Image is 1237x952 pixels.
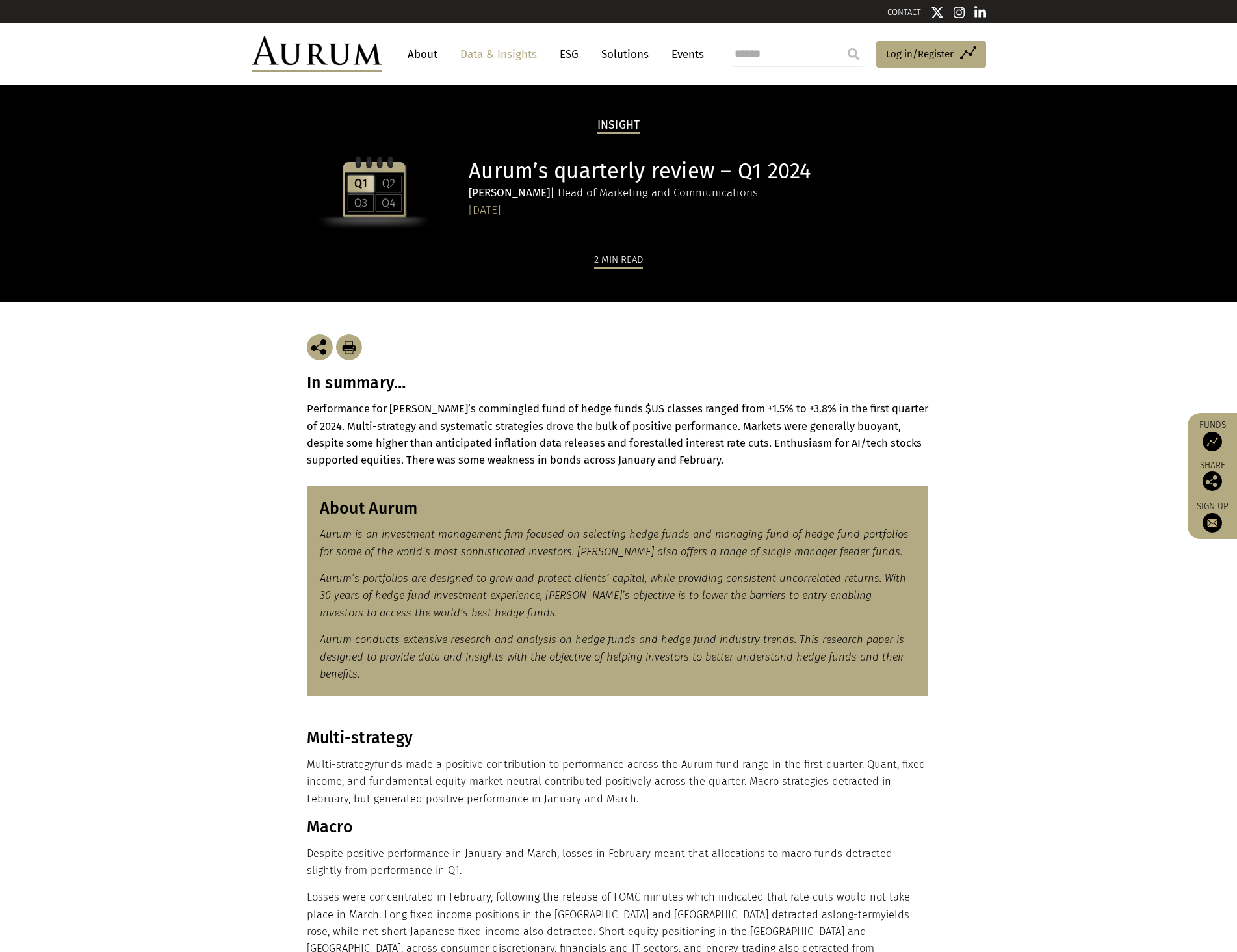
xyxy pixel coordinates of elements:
[1194,501,1230,533] a: Sign up
[469,186,550,200] strong: [PERSON_NAME]
[307,728,928,748] h3: Multi-strategy
[833,908,881,921] span: long-term
[307,403,928,466] strong: Performance for [PERSON_NAME]’s commingled fund of hedge funds $US classes ranged from +1.5% to +...
[597,118,640,134] h2: Insight
[307,845,928,880] p: Despite positive performance in January and March, losses in February meant that allocations to m...
[1194,419,1230,451] a: Funds
[307,756,928,808] p: funds made a positive contribution to performance across the Aurum fund range in the first quarte...
[931,6,944,19] img: Twitter icon
[469,202,927,220] div: [DATE]
[320,572,906,619] em: Aurum’s portfolios are designed to grow and protect clients’ capital, while providing consistent ...
[594,252,643,269] div: 2 min read
[307,334,333,360] img: Share this post
[307,817,928,837] h3: Macro
[336,334,362,360] img: Download Article
[1203,432,1222,451] img: Access Funds
[876,41,986,68] a: Log in/Register
[595,42,655,66] a: Solutions
[469,159,927,184] h1: Aurum’s quarterly review – Q1 2024
[886,46,954,62] span: Log in/Register
[1194,461,1230,491] div: Share
[840,41,866,67] input: Submit
[1203,513,1222,533] img: Sign up to our newsletter
[320,633,904,680] em: Aurum conducts extensive research and analysis on hedge funds and hedge fund industry trends. Thi...
[1203,471,1222,491] img: Share this post
[320,528,909,557] em: Aurum is an investment management firm focused on selecting hedge funds and managing fund of hedg...
[454,42,543,66] a: Data & Insights
[252,36,382,72] img: Aurum
[401,42,444,66] a: About
[954,6,965,19] img: Instagram icon
[665,42,704,66] a: Events
[974,6,986,19] img: Linkedin icon
[320,499,915,518] h3: About Aurum
[887,7,921,17] a: CONTACT
[307,373,931,393] h3: In summary…
[469,184,927,202] div: | Head of Marketing and Communications
[553,42,585,66] a: ESG
[307,758,374,771] span: Multi-strategy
